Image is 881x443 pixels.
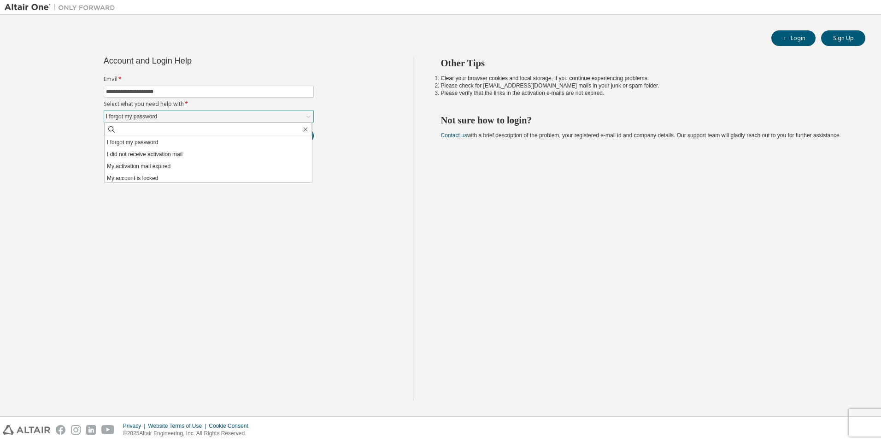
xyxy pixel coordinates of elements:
li: I forgot my password [105,136,312,148]
a: Contact us [441,132,467,139]
div: Account and Login Help [104,57,272,64]
li: Clear your browser cookies and local storage, if you continue experiencing problems. [441,75,849,82]
img: instagram.svg [71,425,81,435]
img: altair_logo.svg [3,425,50,435]
img: linkedin.svg [86,425,96,435]
div: Website Terms of Use [148,422,209,430]
label: Email [104,76,314,83]
label: Select what you need help with [104,100,314,108]
li: Please check for [EMAIL_ADDRESS][DOMAIN_NAME] mails in your junk or spam folder. [441,82,849,89]
h2: Other Tips [441,57,849,69]
span: with a brief description of the problem, your registered e-mail id and company details. Our suppo... [441,132,841,139]
div: I forgot my password [104,111,313,122]
div: I forgot my password [105,111,159,122]
h2: Not sure how to login? [441,114,849,126]
img: facebook.svg [56,425,65,435]
img: youtube.svg [101,425,115,435]
img: Altair One [5,3,120,12]
button: Sign Up [821,30,865,46]
button: Login [771,30,816,46]
li: Please verify that the links in the activation e-mails are not expired. [441,89,849,97]
p: © 2025 Altair Engineering, Inc. All Rights Reserved. [123,430,254,437]
div: Cookie Consent [209,422,253,430]
div: Privacy [123,422,148,430]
